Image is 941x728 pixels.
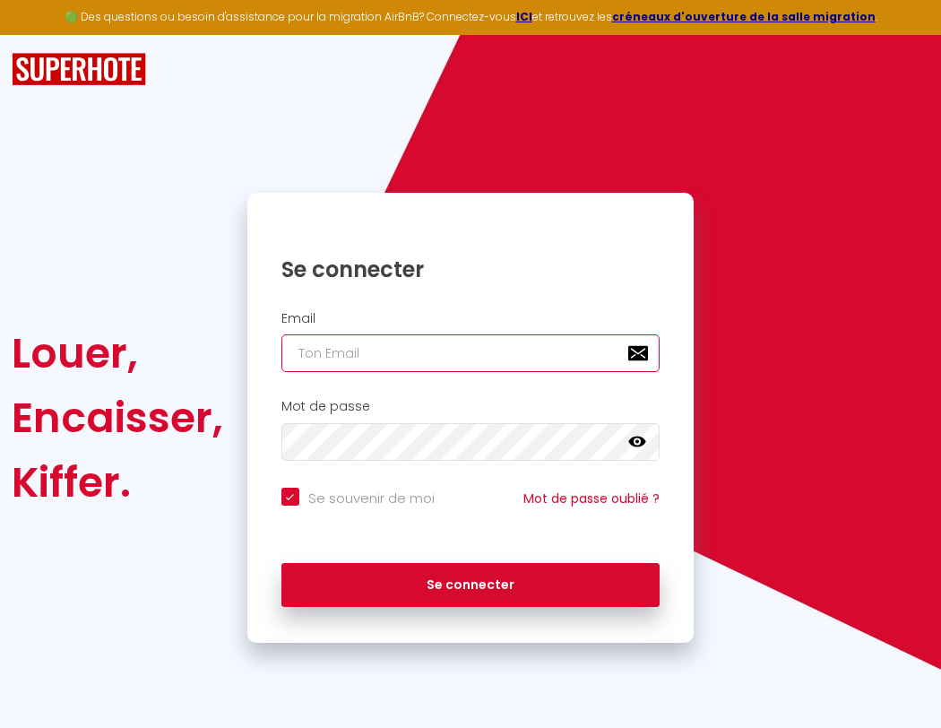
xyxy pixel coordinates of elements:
[516,9,532,24] a: ICI
[12,386,223,450] div: Encaisser,
[281,311,660,326] h2: Email
[281,334,660,372] input: Ton Email
[523,490,660,507] a: Mot de passe oublié ?
[12,321,223,386] div: Louer,
[612,9,876,24] a: créneaux d'ouverture de la salle migration
[12,450,223,515] div: Kiffer.
[14,7,68,61] button: Ouvrir le widget de chat LiveChat
[281,256,660,283] h1: Se connecter
[281,399,660,414] h2: Mot de passe
[12,53,146,86] img: SuperHote logo
[281,563,660,608] button: Se connecter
